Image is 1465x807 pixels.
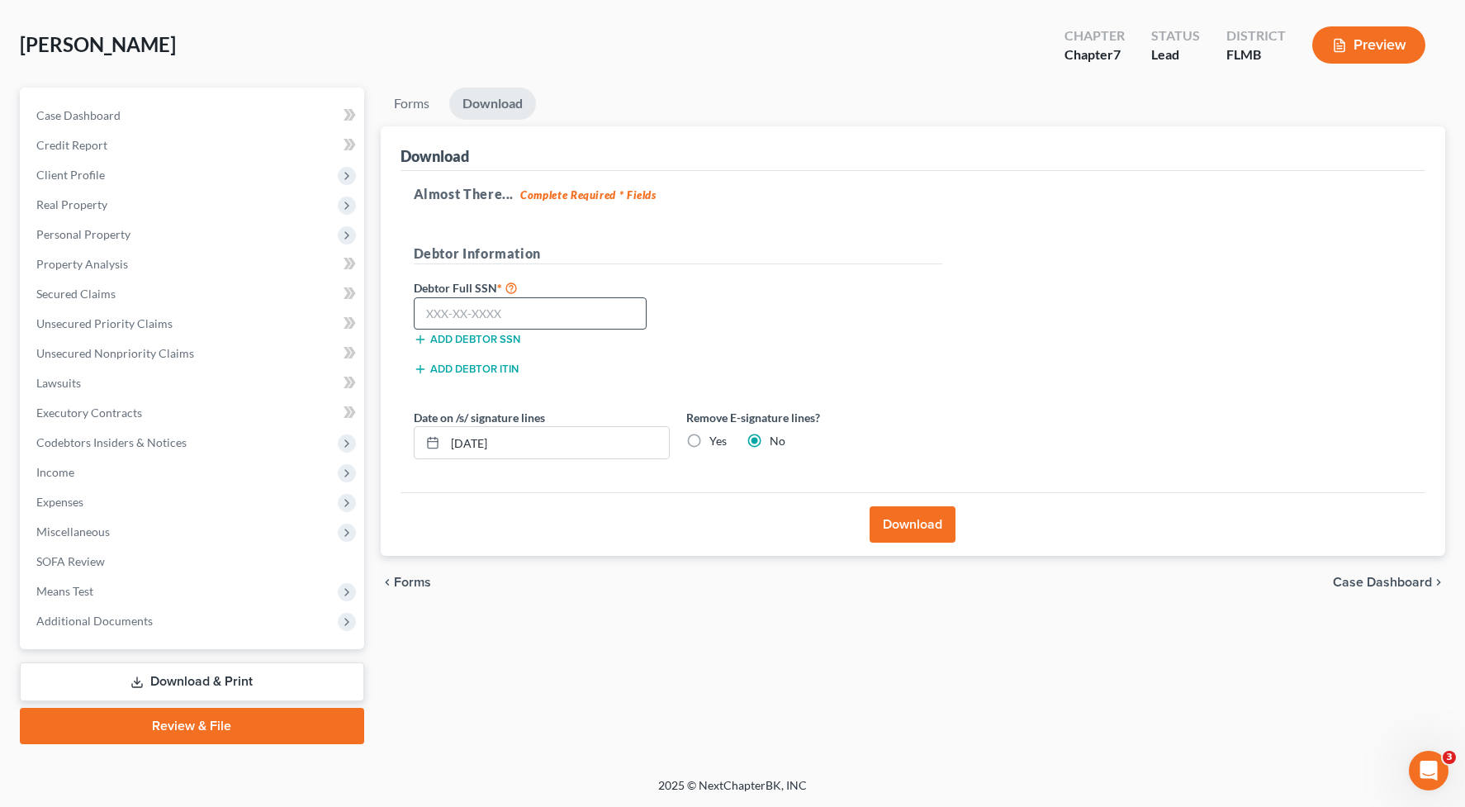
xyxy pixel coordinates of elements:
span: Additional Documents [36,614,153,628]
label: Date on /s/ signature lines [414,409,545,426]
a: SOFA Review [23,547,364,577]
iframe: Intercom live chat [1409,751,1448,790]
span: SOFA Review [36,554,105,568]
a: Review & File [20,708,364,744]
span: Unsecured Nonpriority Claims [36,346,194,360]
a: Executory Contracts [23,398,364,428]
strong: Complete Required * Fields [520,188,657,202]
div: District [1226,26,1286,45]
div: Lead [1151,45,1200,64]
a: Forms [381,88,443,120]
span: Property Analysis [36,257,128,271]
div: 2025 © NextChapterBK, INC [262,777,1203,807]
a: Download & Print [20,662,364,701]
a: Download [449,88,536,120]
div: Chapter [1064,45,1125,64]
span: Miscellaneous [36,525,110,539]
div: FLMB [1226,45,1286,64]
a: Case Dashboard chevron_right [1333,576,1445,589]
button: Add debtor SSN [414,333,520,346]
i: chevron_left [381,576,394,589]
span: 3 [1443,751,1456,764]
span: Personal Property [36,227,130,241]
div: Chapter [1064,26,1125,45]
span: Executory Contracts [36,406,142,420]
input: XXX-XX-XXXX [414,297,647,330]
span: Real Property [36,197,107,211]
span: Lawsuits [36,376,81,390]
span: Codebtors Insiders & Notices [36,435,187,449]
button: chevron_left Forms [381,576,453,589]
div: Download [401,146,469,166]
a: Case Dashboard [23,101,364,131]
input: MM/DD/YYYY [445,427,669,458]
span: Unsecured Priority Claims [36,316,173,330]
span: Case Dashboard [36,108,121,122]
label: Debtor Full SSN [405,278,678,297]
button: Download [870,506,955,543]
span: Means Test [36,584,93,598]
i: chevron_right [1432,576,1445,589]
span: Credit Report [36,138,107,152]
a: Unsecured Nonpriority Claims [23,339,364,368]
span: Forms [394,576,431,589]
span: Client Profile [36,168,105,182]
a: Lawsuits [23,368,364,398]
button: Add debtor ITIN [414,363,519,376]
span: Income [36,465,74,479]
label: No [770,433,785,449]
label: Remove E-signature lines? [686,409,942,426]
a: Property Analysis [23,249,364,279]
h5: Almost There... [414,184,1413,204]
label: Yes [709,433,727,449]
span: Case Dashboard [1333,576,1432,589]
span: 7 [1113,46,1121,62]
span: [PERSON_NAME] [20,32,176,56]
a: Secured Claims [23,279,364,309]
span: Secured Claims [36,287,116,301]
a: Credit Report [23,131,364,160]
span: Expenses [36,495,83,509]
a: Unsecured Priority Claims [23,309,364,339]
h5: Debtor Information [414,244,942,264]
div: Status [1151,26,1200,45]
button: Preview [1312,26,1425,64]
